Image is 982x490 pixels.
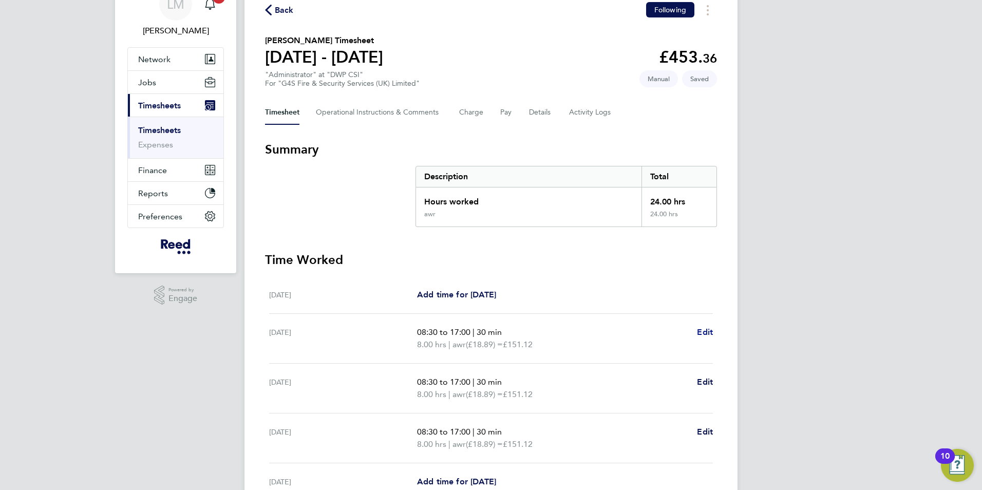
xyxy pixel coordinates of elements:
span: 08:30 to 17:00 [417,427,470,437]
a: Edit [697,426,713,438]
span: (£18.89) = [466,340,503,349]
div: [DATE] [269,426,417,450]
span: Network [138,54,171,64]
span: 30 min [477,377,502,387]
span: Reports [138,189,168,198]
span: | [473,377,475,387]
h2: [PERSON_NAME] Timesheet [265,34,383,47]
span: | [473,327,475,337]
span: This timesheet was manually created. [639,70,678,87]
div: [DATE] [269,289,417,301]
span: 08:30 to 17:00 [417,327,470,337]
button: Timesheets Menu [698,2,717,18]
a: Edit [697,376,713,388]
div: Total [641,166,716,187]
span: Timesheets [138,101,181,110]
span: 36 [703,51,717,66]
button: Timesheet [265,100,299,125]
h3: Summary [265,141,717,158]
button: Operational Instructions & Comments [316,100,443,125]
button: Timesheets [128,94,223,117]
div: For "G4S Fire & Security Services (UK) Limited" [265,79,420,88]
a: Go to home page [127,238,224,255]
span: Add time for [DATE] [417,477,496,486]
span: | [448,439,450,449]
button: Pay [500,100,513,125]
button: Following [646,2,694,17]
span: Finance [138,165,167,175]
span: Laura Millward [127,25,224,37]
button: Open Resource Center, 10 new notifications [941,449,974,482]
button: Jobs [128,71,223,93]
div: [DATE] [269,326,417,351]
span: 8.00 hrs [417,389,446,399]
span: This timesheet is Saved. [682,70,717,87]
a: Timesheets [138,125,181,135]
button: Network [128,48,223,70]
div: 10 [940,456,950,469]
div: Description [416,166,641,187]
button: Activity Logs [569,100,612,125]
button: Back [265,4,294,16]
span: 30 min [477,427,502,437]
span: 30 min [477,327,502,337]
div: 24.00 hrs [641,187,716,210]
span: | [448,389,450,399]
span: Edit [697,377,713,387]
button: Reports [128,182,223,204]
span: 8.00 hrs [417,439,446,449]
app-decimal: £453. [659,47,717,67]
div: [DATE] [269,376,417,401]
button: Preferences [128,205,223,228]
span: (£18.89) = [466,389,503,399]
div: Summary [416,166,717,227]
span: awr [452,438,466,450]
span: Add time for [DATE] [417,290,496,299]
button: Details [529,100,553,125]
a: Add time for [DATE] [417,476,496,488]
div: Timesheets [128,117,223,158]
div: 24.00 hrs [641,210,716,227]
span: Edit [697,427,713,437]
div: "Administrator" at "DWP CSI" [265,70,420,88]
button: Finance [128,159,223,181]
a: Edit [697,326,713,338]
a: Add time for [DATE] [417,289,496,301]
span: (£18.89) = [466,439,503,449]
span: 08:30 to 17:00 [417,377,470,387]
span: awr [452,338,466,351]
span: Jobs [138,78,156,87]
div: awr [424,210,436,218]
span: Back [275,4,294,16]
span: Preferences [138,212,182,221]
img: freesy-logo-retina.png [161,238,190,255]
span: £151.12 [503,389,533,399]
span: | [473,427,475,437]
a: Expenses [138,140,173,149]
button: Charge [459,100,484,125]
span: 8.00 hrs [417,340,446,349]
span: Powered by [168,286,197,294]
span: Edit [697,327,713,337]
span: Engage [168,294,197,303]
span: awr [452,388,466,401]
span: | [448,340,450,349]
h1: [DATE] - [DATE] [265,47,383,67]
h3: Time Worked [265,252,717,268]
span: Following [654,5,686,14]
div: [DATE] [269,476,417,488]
div: Hours worked [416,187,641,210]
span: £151.12 [503,340,533,349]
a: Powered byEngage [154,286,198,305]
span: £151.12 [503,439,533,449]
